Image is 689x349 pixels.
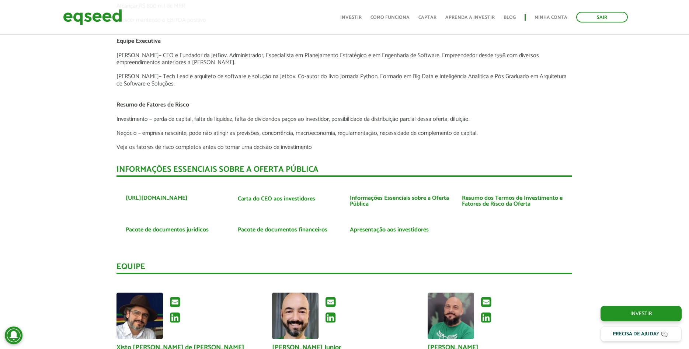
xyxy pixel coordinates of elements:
[116,144,572,151] p: Veja os fatores de risco completos antes do tomar uma decisão de investimento
[504,15,516,20] a: Blog
[116,50,159,60] span: [PERSON_NAME]
[445,15,495,20] a: Aprenda a investir
[116,71,159,81] span: [PERSON_NAME]
[116,293,163,339] img: Foto de Xisto Alves de Souza Junior
[370,15,410,20] a: Como funciona
[63,7,122,27] img: EqSeed
[116,263,572,274] div: Equipe
[116,165,572,177] div: INFORMAÇÕES ESSENCIAIS SOBRE A OFERTA PÚBLICA
[418,15,436,20] a: Captar
[272,293,319,339] img: Foto de Sérgio Hilton Berlotto Junior
[272,293,319,339] a: Ver perfil do usuário.
[126,227,209,233] a: Pacote de documentos jurídicos
[238,196,315,202] a: Carta do CEO aos investidores
[350,227,429,233] a: Apresentação aos investidores
[601,306,682,321] a: Investir
[350,195,451,207] a: Informações Essenciais sobre a Oferta Pública
[116,36,161,46] span: Equipe Executiva
[238,227,327,233] a: Pacote de documentos financeiros
[116,52,572,66] p: – CEO e Fundador da JetBov. Administrador, Especialista em Planejamento Estratégico e em Engenhar...
[116,100,189,110] span: Resumo de Fatores de Risco
[116,116,572,123] p: Investimento – perda de capital, falta de liquidez, falta de dividendos pagos ao investidor, poss...
[116,73,572,87] p: – Tech Lead e arquiteto de software e solução na Jetbov. Co-autor do livro Jornada Python, Formad...
[576,12,628,22] a: Sair
[462,195,563,207] a: Resumo dos Termos de Investimento e Fatores de Risco da Oferta
[116,130,572,137] p: Negócio – empresa nascente, pode não atingir as previsões, concorrência, macroeconomia, regulamen...
[535,15,567,20] a: Minha conta
[340,15,362,20] a: Investir
[126,195,188,201] a: [URL][DOMAIN_NAME]
[116,293,163,339] a: Ver perfil do usuário.
[428,293,474,339] a: Ver perfil do usuário.
[428,293,474,339] img: Foto de Josias de Souza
